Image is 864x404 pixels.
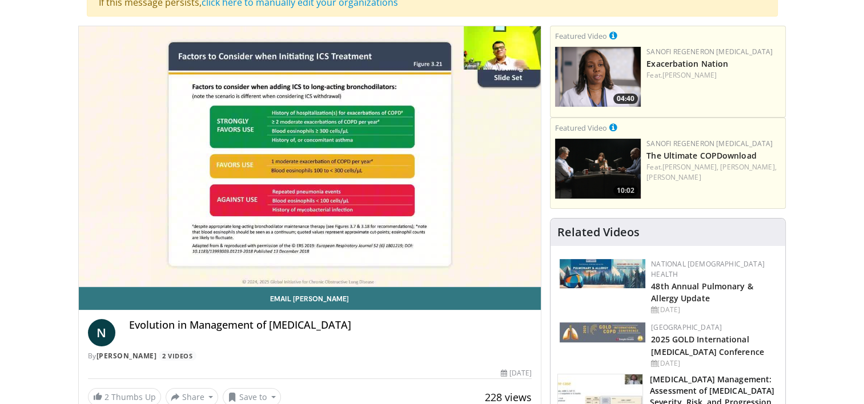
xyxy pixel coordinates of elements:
span: 2 [105,391,109,402]
a: N [88,319,115,346]
div: [DATE] [651,358,776,369]
small: Featured Video [555,31,607,41]
h4: Evolution in Management of [MEDICAL_DATA] [129,319,532,332]
a: Exacerbation Nation [646,58,728,69]
a: 2 Videos [159,351,196,361]
div: By [88,351,532,361]
span: 10:02 [613,185,638,196]
a: [GEOGRAPHIC_DATA] [651,322,722,332]
a: [PERSON_NAME], [720,162,776,172]
img: b90f5d12-84c1-472e-b843-5cad6c7ef911.jpg.150x105_q85_autocrop_double_scale_upscale_version-0.2.jpg [560,259,645,288]
img: f92dcc08-e7a7-4add-ad35-5d3cf068263e.png.150x105_q85_crop-smart_upscale.png [555,47,641,107]
div: [DATE] [651,305,776,315]
a: 2025 GOLD International [MEDICAL_DATA] Conference [651,334,764,357]
a: [PERSON_NAME] [97,351,157,361]
div: Feat. [646,70,781,80]
a: National [DEMOGRAPHIC_DATA] Health [651,259,765,279]
span: 228 views [485,390,532,404]
img: 29f03053-4637-48fc-b8d3-cde88653f0ec.jpeg.150x105_q85_autocrop_double_scale_upscale_version-0.2.jpg [560,322,645,342]
div: Feat. [646,162,781,183]
a: 04:40 [555,47,641,107]
a: The Ultimate COPDownload [646,150,756,161]
a: Sanofi Regeneron [MEDICAL_DATA] [646,139,773,148]
a: [PERSON_NAME], [662,162,718,172]
img: 5a5e9f8f-baed-4a36-9fe2-4d00eabc5e31.png.150x105_q85_crop-smart_upscale.png [555,139,641,199]
a: 48th Annual Pulmonary & Allergy Update [651,281,753,304]
a: Email [PERSON_NAME] [79,287,541,310]
span: 04:40 [613,94,638,104]
div: [DATE] [501,368,532,378]
a: [PERSON_NAME] [646,172,701,182]
a: Sanofi Regeneron [MEDICAL_DATA] [646,47,773,56]
small: Featured Video [555,123,607,133]
video-js: Video Player [79,26,541,287]
a: [PERSON_NAME] [662,70,717,80]
a: 10:02 [555,139,641,199]
h4: Related Videos [557,225,640,239]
